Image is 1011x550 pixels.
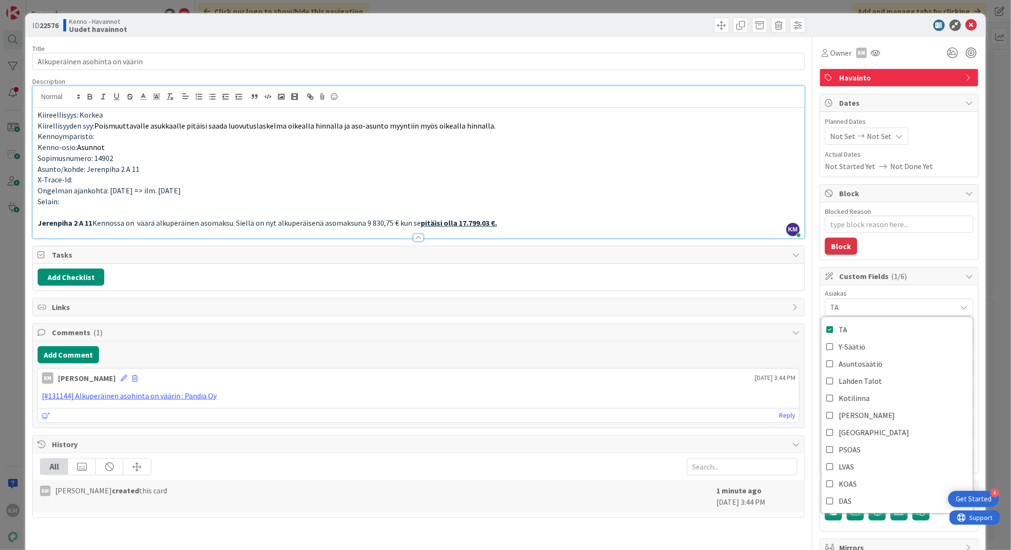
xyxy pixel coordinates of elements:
[839,188,961,199] span: Block
[77,142,105,152] span: Asunnot
[839,425,910,440] span: [GEOGRAPHIC_DATA]
[94,121,496,130] span: Poismuuttavalle asukkaalle pitäisi saada luovutuslaskelma oikealla hinnalla ja aso-asunto myyntii...
[867,130,892,142] span: Not Set
[40,20,59,30] b: 22576
[839,374,882,388] span: Lahden Talot
[779,410,795,421] a: Reply
[825,238,857,255] button: Block
[822,372,973,390] a: Lahden Talot
[38,218,92,228] strong: Jerenpiha 2 A 11
[716,486,762,495] b: 1 minute ago
[69,18,127,25] span: Kenno - Havainnot
[891,160,933,172] span: Not Done Yet
[38,175,72,184] span: X-Trace-Id:
[687,458,797,475] input: Search...
[40,459,68,475] div: All
[52,249,787,260] span: Tasks
[839,460,854,474] span: LVAS
[93,328,102,337] span: ( 1 )
[825,207,871,216] label: Blocked Reason
[825,117,973,127] span: Planned Dates
[38,110,103,120] span: Kiireellisyys: Korkea
[839,494,852,508] span: DAS
[822,407,973,424] a: [PERSON_NAME]
[822,424,973,441] a: [GEOGRAPHIC_DATA]
[839,477,857,491] span: KOAS
[948,491,999,507] div: Open Get Started checklist, remaining modules: 4
[32,53,805,70] input: type card name here...
[112,486,139,495] b: created
[69,25,127,33] b: Uudet havainnot
[839,357,882,371] span: Asuntosäätiö
[92,218,421,228] span: Kennossa on väärä alkuperäinen asomaksu. Siellä on nyt alkuperäisenä asomaksuna 9 830,75 € kun se
[822,475,973,492] a: KOAS
[32,20,59,31] span: ID
[822,458,973,475] a: LVAS
[822,492,973,510] a: DAS
[839,97,961,109] span: Dates
[40,486,50,496] div: KM
[825,290,973,297] div: Asiakas
[52,301,787,313] span: Links
[421,218,497,228] u: pitäisi olla 17.799.03 €.
[42,391,217,400] a: [#131144] Alkuperäinen asohinta on väärin : Pandia Oy
[786,223,800,236] span: KM
[830,130,855,142] span: Not Set
[38,142,77,152] span: Kenno-osio:
[716,485,797,508] div: [DATE] 3:44 PM
[52,327,787,338] span: Comments
[839,340,865,354] span: Y-Säätiö
[38,153,113,163] span: Sopimusnumero: 14902
[822,441,973,458] a: PSOAS
[839,72,961,83] span: Havainto
[52,439,787,450] span: History
[822,338,973,355] a: Y-Säätiö
[20,1,43,13] span: Support
[822,355,973,372] a: Asuntosäätiö
[32,44,45,53] label: Title
[38,121,94,130] span: Kiirellisyyden syy:
[839,408,895,422] span: [PERSON_NAME]
[58,372,116,384] div: [PERSON_NAME]
[830,47,852,59] span: Owner
[956,494,991,504] div: Get Started
[38,269,104,286] button: Add Checklist
[830,301,957,313] span: TA
[991,489,999,497] div: 4
[32,77,65,86] span: Description
[839,270,961,282] span: Custom Fields
[38,164,139,174] span: Asunto/kohde: Jerenpiha 2 A 11
[825,150,973,160] span: Actual Dates
[42,372,53,384] div: KM
[839,322,847,337] span: TA
[825,160,875,172] span: Not Started Yet
[839,391,870,405] span: Kotilinna
[55,485,167,496] span: [PERSON_NAME] this card
[856,48,867,58] div: KM
[839,442,861,457] span: PSOAS
[822,390,973,407] a: Kotilinna
[38,197,59,206] span: Selain:
[755,373,795,383] span: [DATE] 3:44 PM
[38,346,99,363] button: Add Comment
[892,271,907,281] span: ( 1/6 )
[38,186,181,195] span: Ongelman ajankohta: [DATE] => ilm. [DATE]
[822,321,973,338] a: TA
[38,131,94,141] span: Kennoympäristö:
